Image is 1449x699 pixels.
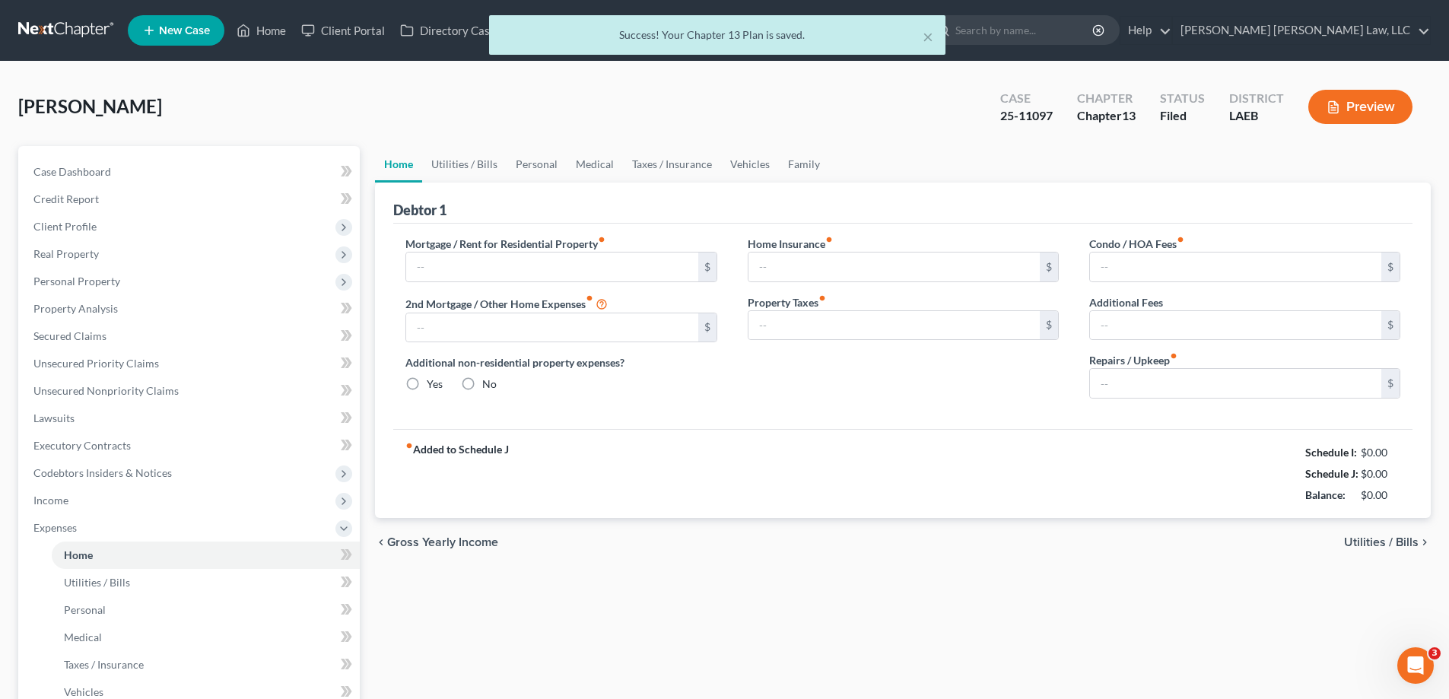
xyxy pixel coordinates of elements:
[698,313,717,342] div: $
[1090,369,1381,398] input: --
[18,95,162,117] span: [PERSON_NAME]
[33,466,172,479] span: Codebtors Insiders & Notices
[1160,90,1205,107] div: Status
[1040,311,1058,340] div: $
[1381,369,1400,398] div: $
[1077,107,1136,125] div: Chapter
[52,569,360,596] a: Utilities / Bills
[1305,488,1346,501] strong: Balance:
[1361,488,1401,503] div: $0.00
[375,536,387,548] i: chevron_left
[405,442,509,506] strong: Added to Schedule J
[21,405,360,432] a: Lawsuits
[33,494,68,507] span: Income
[586,294,593,302] i: fiber_manual_record
[387,536,498,548] span: Gross Yearly Income
[567,146,623,183] a: Medical
[405,442,413,450] i: fiber_manual_record
[1361,445,1401,460] div: $0.00
[1177,236,1184,243] i: fiber_manual_record
[748,294,826,310] label: Property Taxes
[698,253,717,281] div: $
[64,685,103,698] span: Vehicles
[482,377,497,392] label: No
[422,146,507,183] a: Utilities / Bills
[1122,108,1136,122] span: 13
[33,411,75,424] span: Lawsuits
[721,146,779,183] a: Vehicles
[393,201,446,219] div: Debtor 1
[1344,536,1431,548] button: Utilities / Bills chevron_right
[64,603,106,616] span: Personal
[405,236,605,252] label: Mortgage / Rent for Residential Property
[1160,107,1205,125] div: Filed
[52,596,360,624] a: Personal
[818,294,826,302] i: fiber_manual_record
[64,658,144,671] span: Taxes / Insurance
[1077,90,1136,107] div: Chapter
[825,236,833,243] i: fiber_manual_record
[1089,352,1177,368] label: Repairs / Upkeep
[33,247,99,260] span: Real Property
[1381,311,1400,340] div: $
[1089,294,1163,310] label: Additional Fees
[623,146,721,183] a: Taxes / Insurance
[1090,253,1381,281] input: --
[33,192,99,205] span: Credit Report
[427,377,443,392] label: Yes
[21,350,360,377] a: Unsecured Priority Claims
[1381,253,1400,281] div: $
[33,384,179,397] span: Unsecured Nonpriority Claims
[405,294,608,313] label: 2nd Mortgage / Other Home Expenses
[64,548,93,561] span: Home
[33,302,118,315] span: Property Analysis
[1397,647,1434,684] iframe: Intercom live chat
[1229,90,1284,107] div: District
[406,313,697,342] input: --
[779,146,829,183] a: Family
[1344,536,1419,548] span: Utilities / Bills
[1000,107,1053,125] div: 25-11097
[1089,236,1184,252] label: Condo / HOA Fees
[1170,352,1177,360] i: fiber_manual_record
[52,651,360,678] a: Taxes / Insurance
[501,27,933,43] div: Success! Your Chapter 13 Plan is saved.
[33,357,159,370] span: Unsecured Priority Claims
[375,146,422,183] a: Home
[923,27,933,46] button: ×
[598,236,605,243] i: fiber_manual_record
[507,146,567,183] a: Personal
[21,377,360,405] a: Unsecured Nonpriority Claims
[748,311,1040,340] input: --
[64,576,130,589] span: Utilities / Bills
[1308,90,1412,124] button: Preview
[33,275,120,288] span: Personal Property
[21,186,360,213] a: Credit Report
[33,165,111,178] span: Case Dashboard
[1428,647,1441,659] span: 3
[1229,107,1284,125] div: LAEB
[21,432,360,459] a: Executory Contracts
[748,253,1040,281] input: --
[1361,466,1401,481] div: $0.00
[33,521,77,534] span: Expenses
[21,158,360,186] a: Case Dashboard
[1305,467,1358,480] strong: Schedule J:
[1040,253,1058,281] div: $
[52,542,360,569] a: Home
[405,354,717,370] label: Additional non-residential property expenses?
[33,220,97,233] span: Client Profile
[33,329,106,342] span: Secured Claims
[748,236,833,252] label: Home Insurance
[52,624,360,651] a: Medical
[1305,446,1357,459] strong: Schedule I:
[64,631,102,643] span: Medical
[1090,311,1381,340] input: --
[406,253,697,281] input: --
[1419,536,1431,548] i: chevron_right
[1000,90,1053,107] div: Case
[375,536,498,548] button: chevron_left Gross Yearly Income
[21,295,360,322] a: Property Analysis
[21,322,360,350] a: Secured Claims
[33,439,131,452] span: Executory Contracts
